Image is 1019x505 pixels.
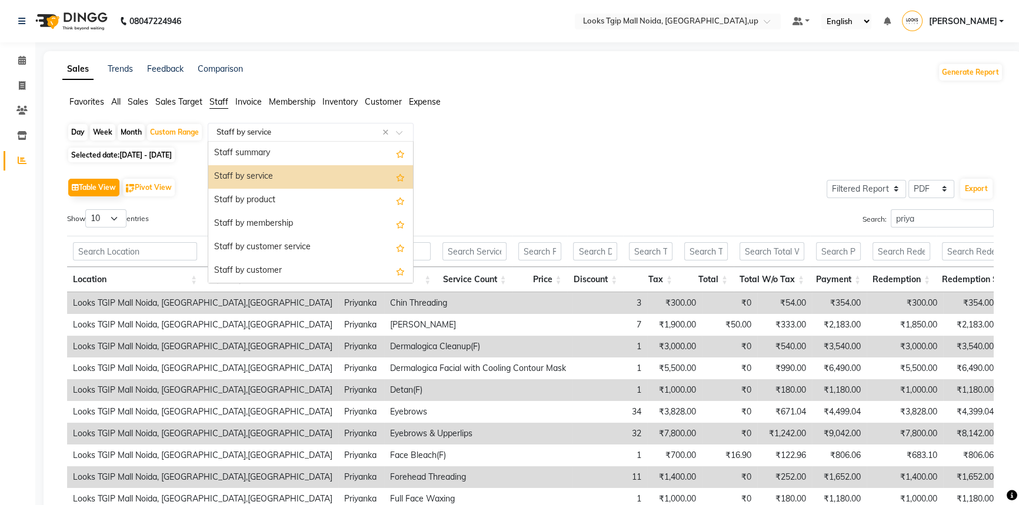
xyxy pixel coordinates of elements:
[129,5,181,38] b: 08047224946
[867,336,943,357] td: ₹3,000.00
[757,401,812,423] td: ₹671.04
[812,466,867,488] td: ₹1,652.00
[396,217,405,231] span: Add this report to Favorites List
[867,423,943,444] td: ₹7,800.00
[128,96,148,107] span: Sales
[572,444,647,466] td: 1
[68,179,119,196] button: Table View
[702,314,757,336] td: ₹50.00
[384,466,572,488] td: Forehead Threading
[943,379,1000,401] td: ₹1,180.00
[68,148,175,162] span: Selected date:
[155,96,202,107] span: Sales Target
[573,242,617,260] input: Search Discount
[943,314,1000,336] td: ₹2,183.00
[338,357,384,379] td: Priyanka
[867,357,943,379] td: ₹5,500.00
[67,336,338,357] td: Looks TGIP Mall Noida, [GEOGRAPHIC_DATA],[GEOGRAPHIC_DATA]
[702,466,757,488] td: ₹0
[812,401,867,423] td: ₹4,499.04
[702,292,757,314] td: ₹0
[67,379,338,401] td: Looks TGIP Mall Noida, [GEOGRAPHIC_DATA],[GEOGRAPHIC_DATA]
[572,401,647,423] td: 34
[873,242,930,260] input: Search Redemption
[67,357,338,379] td: Looks TGIP Mall Noida, [GEOGRAPHIC_DATA],[GEOGRAPHIC_DATA]
[757,336,812,357] td: ₹540.00
[269,96,315,107] span: Membership
[647,292,702,314] td: ₹300.00
[208,141,414,283] ng-dropdown-panel: Options list
[757,357,812,379] td: ₹990.00
[684,242,728,260] input: Search Total
[902,11,923,31] img: Amaan Salmani
[62,59,94,80] a: Sales
[647,423,702,444] td: ₹7,800.00
[396,170,405,184] span: Add this report to Favorites List
[960,179,993,199] button: Export
[108,63,133,74] a: Trends
[891,209,994,228] input: Search:
[384,357,572,379] td: Dermalogica Facial with Cooling Contour Mask
[396,146,405,160] span: Add this report to Favorites List
[572,423,647,444] td: 32
[757,314,812,336] td: ₹333.00
[867,444,943,466] td: ₹683.10
[810,267,867,292] th: Payment: activate to sort column ascending
[867,401,943,423] td: ₹3,828.00
[198,63,243,74] a: Comparison
[442,242,506,260] input: Search Service Count
[623,267,678,292] th: Tax: activate to sort column ascending
[867,267,936,292] th: Redemption: activate to sort column ascending
[863,209,994,228] label: Search:
[943,401,1000,423] td: ₹4,399.04
[118,124,145,141] div: Month
[943,423,1000,444] td: ₹8,142.00
[73,242,197,260] input: Search Location
[943,444,1000,466] td: ₹806.06
[812,444,867,466] td: ₹806.06
[647,336,702,357] td: ₹3,000.00
[208,212,413,236] div: Staff by membership
[816,242,861,260] input: Search Payment
[208,259,413,283] div: Staff by customer
[67,267,203,292] th: Location: activate to sort column ascending
[812,423,867,444] td: ₹9,042.00
[812,314,867,336] td: ₹2,183.00
[702,357,757,379] td: ₹0
[572,314,647,336] td: 7
[384,401,572,423] td: Eyebrows
[812,379,867,401] td: ₹1,180.00
[647,444,702,466] td: ₹700.00
[928,15,997,28] span: [PERSON_NAME]
[365,96,402,107] span: Customer
[396,193,405,208] span: Add this report to Favorites List
[338,379,384,401] td: Priyanka
[384,379,572,401] td: Detan(F)
[67,314,338,336] td: Looks TGIP Mall Noida, [GEOGRAPHIC_DATA],[GEOGRAPHIC_DATA]
[68,124,88,141] div: Day
[409,96,441,107] span: Expense
[702,379,757,401] td: ₹0
[119,151,172,159] span: [DATE] - [DATE]
[812,357,867,379] td: ₹6,490.00
[647,401,702,423] td: ₹3,828.00
[338,292,384,314] td: Priyanka
[757,379,812,401] td: ₹180.00
[384,444,572,466] td: Face Bleach(F)
[147,124,202,141] div: Custom Range
[382,126,392,139] span: Clear all
[702,444,757,466] td: ₹16.90
[338,336,384,357] td: Priyanka
[85,209,126,228] select: Showentries
[734,267,810,292] th: Total W/o Tax: activate to sort column ascending
[757,444,812,466] td: ₹122.96
[867,292,943,314] td: ₹300.00
[572,379,647,401] td: 1
[647,466,702,488] td: ₹1,400.00
[572,466,647,488] td: 11
[123,179,175,196] button: Pivot View
[702,336,757,357] td: ₹0
[757,292,812,314] td: ₹54.00
[757,466,812,488] td: ₹252.00
[518,242,562,260] input: Search Price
